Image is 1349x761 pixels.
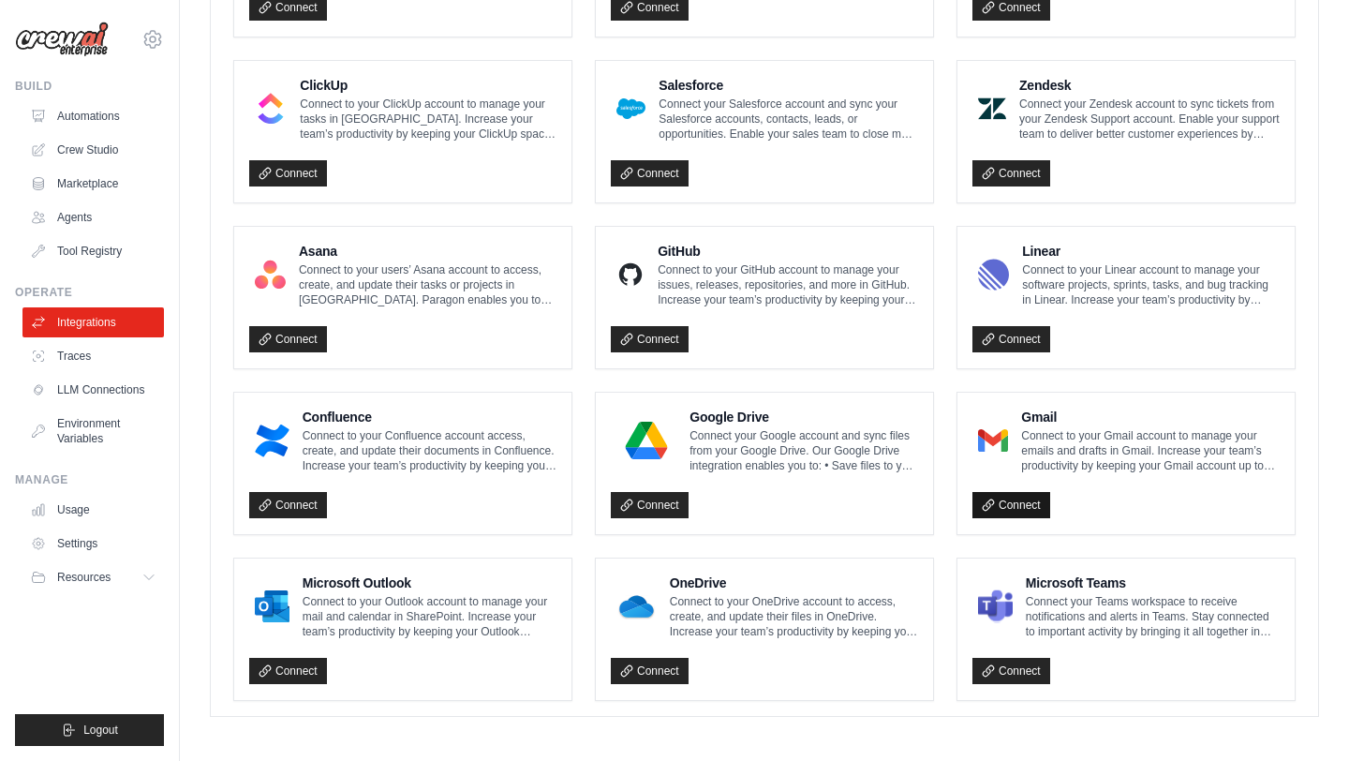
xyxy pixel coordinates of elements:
[15,472,164,487] div: Manage
[15,22,109,57] img: Logo
[611,658,689,684] a: Connect
[616,256,645,293] img: GitHub Logo
[22,562,164,592] button: Resources
[299,262,556,307] p: Connect to your users’ Asana account to access, create, and update their tasks or projects in [GE...
[611,326,689,352] a: Connect
[1022,242,1280,261] h4: Linear
[658,262,918,307] p: Connect to your GitHub account to manage your issues, releases, repositories, and more in GitHub....
[611,160,689,187] a: Connect
[1019,76,1280,95] h4: Zendesk
[255,256,286,293] img: Asana Logo
[22,236,164,266] a: Tool Registry
[303,594,556,639] p: Connect to your Outlook account to manage your mail and calendar in SharePoint. Increase your tea...
[255,422,289,459] img: Confluence Logo
[22,529,164,559] a: Settings
[616,588,657,625] img: OneDrive Logo
[972,326,1050,352] a: Connect
[303,574,556,592] h4: Microsoft Outlook
[249,326,327,352] a: Connect
[978,90,1006,127] img: Zendesk Logo
[1021,408,1280,426] h4: Gmail
[658,242,918,261] h4: GitHub
[670,594,918,639] p: Connect to your OneDrive account to access, create, and update their files in OneDrive. Increase ...
[22,375,164,405] a: LLM Connections
[616,422,676,459] img: Google Drive Logo
[303,428,556,473] p: Connect to your Confluence account access, create, and update their documents in Confluence. Incr...
[255,588,289,625] img: Microsoft Outlook Logo
[978,588,1013,625] img: Microsoft Teams Logo
[1021,428,1280,473] p: Connect to your Gmail account to manage your emails and drafts in Gmail. Increase your team’s pro...
[249,492,327,518] a: Connect
[689,408,918,426] h4: Google Drive
[1019,97,1280,142] p: Connect your Zendesk account to sync tickets from your Zendesk Support account. Enable your suppo...
[611,492,689,518] a: Connect
[659,76,918,95] h4: Salesforce
[303,408,556,426] h4: Confluence
[300,76,556,95] h4: ClickUp
[249,160,327,187] a: Connect
[1026,594,1280,639] p: Connect your Teams workspace to receive notifications and alerts in Teams. Stay connected to impo...
[22,169,164,199] a: Marketplace
[972,658,1050,684] a: Connect
[15,79,164,94] div: Build
[22,341,164,371] a: Traces
[670,574,918,592] h4: OneDrive
[15,285,164,300] div: Operate
[22,135,164,165] a: Crew Studio
[22,202,164,232] a: Agents
[972,492,1050,518] a: Connect
[659,97,918,142] p: Connect your Salesforce account and sync your Salesforce accounts, contacts, leads, or opportunit...
[22,409,164,454] a: Environment Variables
[249,658,327,684] a: Connect
[22,495,164,525] a: Usage
[978,256,1009,293] img: Linear Logo
[57,570,111,585] span: Resources
[15,714,164,746] button: Logout
[22,101,164,131] a: Automations
[689,428,918,473] p: Connect your Google account and sync files from your Google Drive. Our Google Drive integration e...
[1022,262,1280,307] p: Connect to your Linear account to manage your software projects, sprints, tasks, and bug tracking...
[22,307,164,337] a: Integrations
[616,90,645,127] img: Salesforce Logo
[300,97,556,142] p: Connect to your ClickUp account to manage your tasks in [GEOGRAPHIC_DATA]. Increase your team’s p...
[972,160,1050,187] a: Connect
[978,422,1008,459] img: Gmail Logo
[83,723,118,738] span: Logout
[299,242,556,261] h4: Asana
[255,90,287,127] img: ClickUp Logo
[1026,574,1280,592] h4: Microsoft Teams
